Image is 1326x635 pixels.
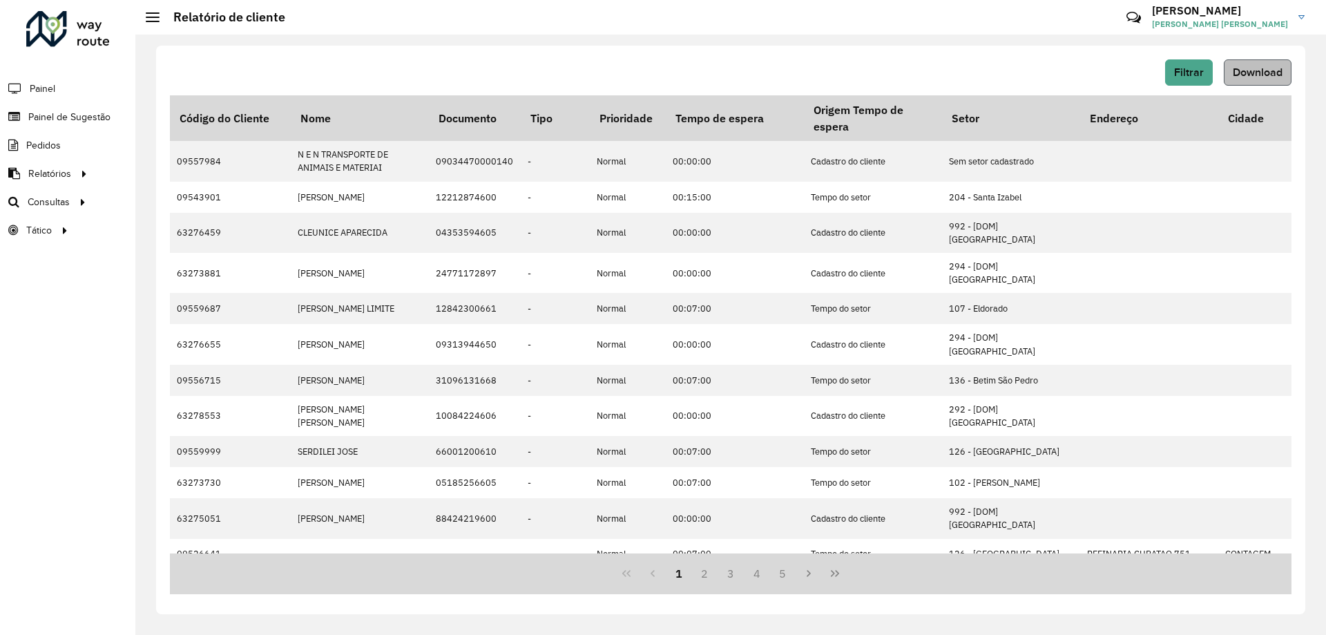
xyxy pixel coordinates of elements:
td: 09556715 [170,365,291,396]
button: Next Page [796,560,822,587]
button: Last Page [822,560,848,587]
td: Normal [590,253,666,293]
th: Tempo de espera [666,95,804,141]
td: [PERSON_NAME] [291,365,429,396]
td: 00:07:00 [666,293,804,324]
td: 992 - [DOM] [GEOGRAPHIC_DATA] [942,498,1080,538]
button: 5 [770,560,796,587]
th: Prioridade [590,95,666,141]
button: 3 [718,560,744,587]
td: 63273881 [170,253,291,293]
td: 09557984 [170,141,291,181]
td: SERDILEI JOSE [291,436,429,467]
button: 2 [691,560,718,587]
td: 09559687 [170,293,291,324]
button: Filtrar [1165,59,1213,86]
td: 04353594605 [429,213,521,253]
td: 126 - [GEOGRAPHIC_DATA] [942,436,1080,467]
td: Normal [590,182,666,213]
span: Tático [26,223,52,238]
span: Filtrar [1174,66,1204,78]
td: 09543901 [170,182,291,213]
td: Cadastro do cliente [804,253,942,293]
button: 4 [744,560,770,587]
td: - [521,396,590,436]
h2: Relatório de cliente [160,10,285,25]
td: 992 - [DOM] [GEOGRAPHIC_DATA] [942,213,1080,253]
td: 00:00:00 [666,324,804,364]
td: Normal [590,213,666,253]
td: 00:07:00 [666,436,804,467]
td: 24771172897 [429,253,521,293]
th: Documento [429,95,521,141]
td: [PERSON_NAME] [291,253,429,293]
td: Normal [590,436,666,467]
span: Relatórios [28,167,71,181]
td: 63278553 [170,396,291,436]
td: Cadastro do cliente [804,498,942,538]
td: - [521,467,590,498]
td: Normal [590,324,666,364]
td: Normal [590,396,666,436]
span: Pedidos [26,138,61,153]
td: 63276459 [170,213,291,253]
td: 107 - Eldorado [942,293,1080,324]
td: Cadastro do cliente [804,141,942,181]
span: Download [1233,66,1282,78]
td: . [291,539,429,570]
td: 00:00:00 [666,141,804,181]
td: 63273730 [170,467,291,498]
td: Normal [590,467,666,498]
td: 00:00:00 [666,253,804,293]
span: [PERSON_NAME] [PERSON_NAME] [1152,18,1288,30]
td: - [521,539,590,570]
td: Cadastro do cliente [804,213,942,253]
td: - [521,141,590,181]
td: CLEUNICE APARECIDA [291,213,429,253]
h3: [PERSON_NAME] [1152,4,1288,17]
td: 66001200610 [429,436,521,467]
th: Código do Cliente [170,95,291,141]
td: Normal [590,498,666,538]
td: Tempo do setor [804,182,942,213]
td: 88424219600 [429,498,521,538]
td: Sem setor cadastrado [942,141,1080,181]
td: Cadastro do cliente [804,396,942,436]
td: 31096131668 [429,365,521,396]
button: 1 [666,560,692,587]
th: Endereço [1080,95,1218,141]
td: Tempo do setor [804,293,942,324]
td: - [521,436,590,467]
td: Tempo do setor [804,467,942,498]
td: [PERSON_NAME] [291,467,429,498]
td: Normal [590,141,666,181]
td: 00:00:00 [666,498,804,538]
td: 00:00:00 [666,213,804,253]
td: 12212874600 [429,182,521,213]
td: 09526641 [170,539,291,570]
td: 294 - [DOM] [GEOGRAPHIC_DATA] [942,253,1080,293]
td: - [521,365,590,396]
td: 63276655 [170,324,291,364]
td: 05185256605 [429,467,521,498]
td: 09313944650 [429,324,521,364]
td: Tempo do setor [804,365,942,396]
td: - [521,498,590,538]
td: Tempo do setor [804,436,942,467]
td: 126 - [GEOGRAPHIC_DATA] [942,539,1080,570]
td: 00:07:00 [666,365,804,396]
td: 294 - [DOM] [GEOGRAPHIC_DATA] [942,324,1080,364]
td: Normal [590,293,666,324]
td: N E N TRANSPORTE DE ANIMAIS E MATERIAI [291,141,429,181]
td: 63275051 [170,498,291,538]
td: [PERSON_NAME] [PERSON_NAME] [291,396,429,436]
td: - [521,293,590,324]
td: 12842300661 [429,293,521,324]
td: 00:07:00 [666,467,804,498]
td: 136 - Betim São Pedro [942,365,1080,396]
td: 09559999 [170,436,291,467]
th: Nome [291,95,429,141]
td: REFINARIA CUBATAO 751 [1080,539,1218,570]
button: Download [1224,59,1291,86]
span: Consultas [28,195,70,209]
